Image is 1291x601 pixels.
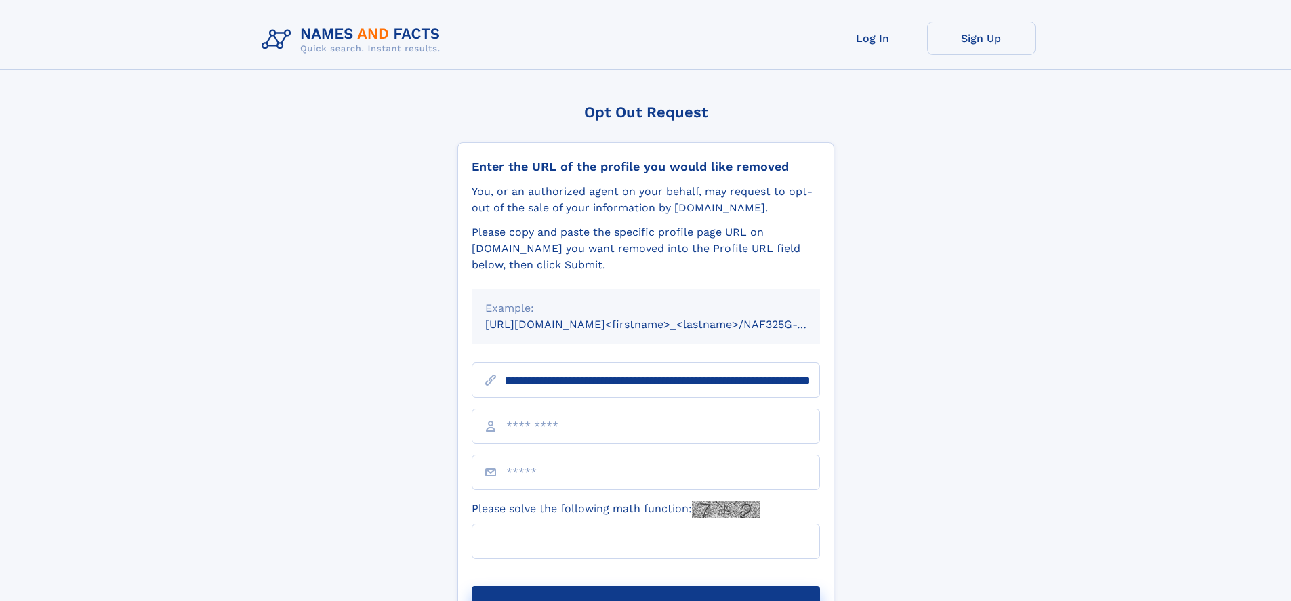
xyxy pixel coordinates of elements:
[256,22,451,58] img: Logo Names and Facts
[485,318,846,331] small: [URL][DOMAIN_NAME]<firstname>_<lastname>/NAF325G-xxxxxxxx
[927,22,1036,55] a: Sign Up
[472,501,760,518] label: Please solve the following math function:
[472,184,820,216] div: You, or an authorized agent on your behalf, may request to opt-out of the sale of your informatio...
[485,300,806,316] div: Example:
[472,159,820,174] div: Enter the URL of the profile you would like removed
[457,104,834,121] div: Opt Out Request
[472,224,820,273] div: Please copy and paste the specific profile page URL on [DOMAIN_NAME] you want removed into the Pr...
[819,22,927,55] a: Log In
